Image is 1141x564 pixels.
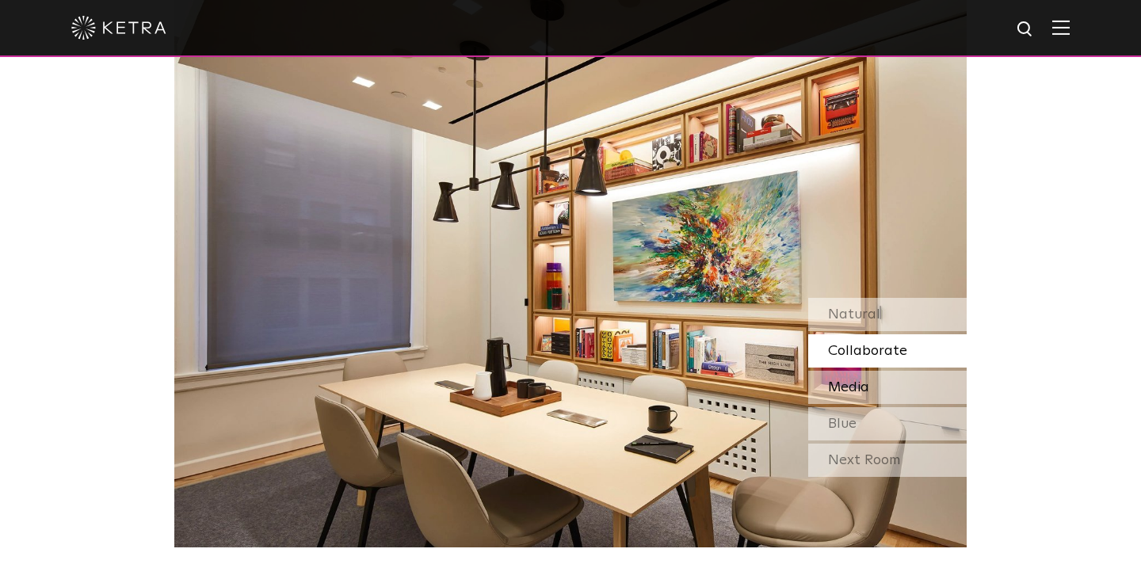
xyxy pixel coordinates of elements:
span: Natural [828,307,880,322]
img: Hamburger%20Nav.svg [1052,20,1070,35]
img: ketra-logo-2019-white [71,16,166,40]
span: Blue [828,417,857,431]
img: search icon [1016,20,1036,40]
div: Next Room [808,444,967,477]
span: Media [828,380,869,394]
span: Collaborate [828,344,907,358]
